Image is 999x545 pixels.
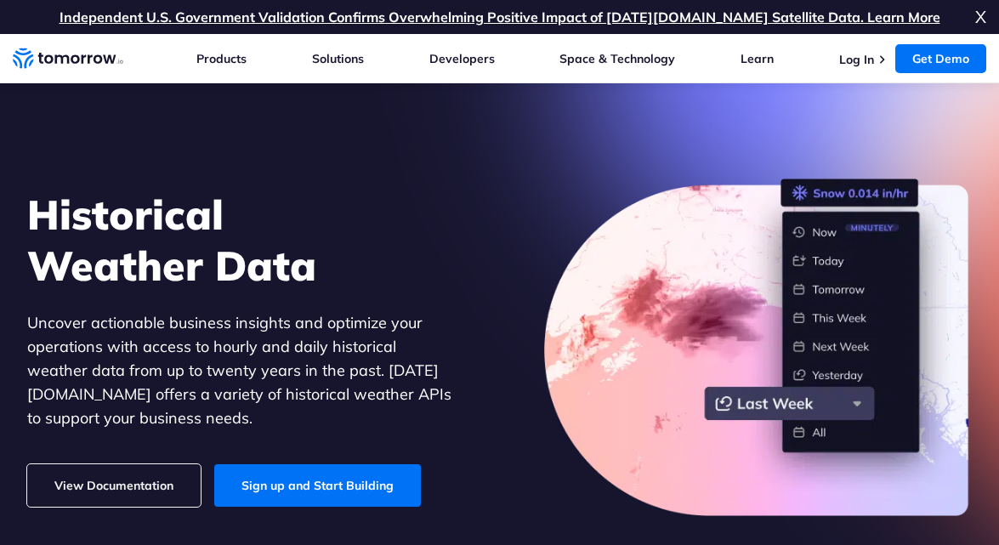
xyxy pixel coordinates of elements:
[27,189,459,291] h1: Historical Weather Data
[741,51,774,66] a: Learn
[196,51,247,66] a: Products
[895,44,986,73] a: Get Demo
[839,52,874,67] a: Log In
[312,51,364,66] a: Solutions
[544,179,972,517] img: historical-weather-data.png.webp
[13,46,123,71] a: Home link
[429,51,495,66] a: Developers
[559,51,675,66] a: Space & Technology
[27,464,201,507] a: View Documentation
[60,9,940,26] a: Independent U.S. Government Validation Confirms Overwhelming Positive Impact of [DATE][DOMAIN_NAM...
[214,464,421,507] a: Sign up and Start Building
[27,311,459,430] p: Uncover actionable business insights and optimize your operations with access to hourly and daily...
